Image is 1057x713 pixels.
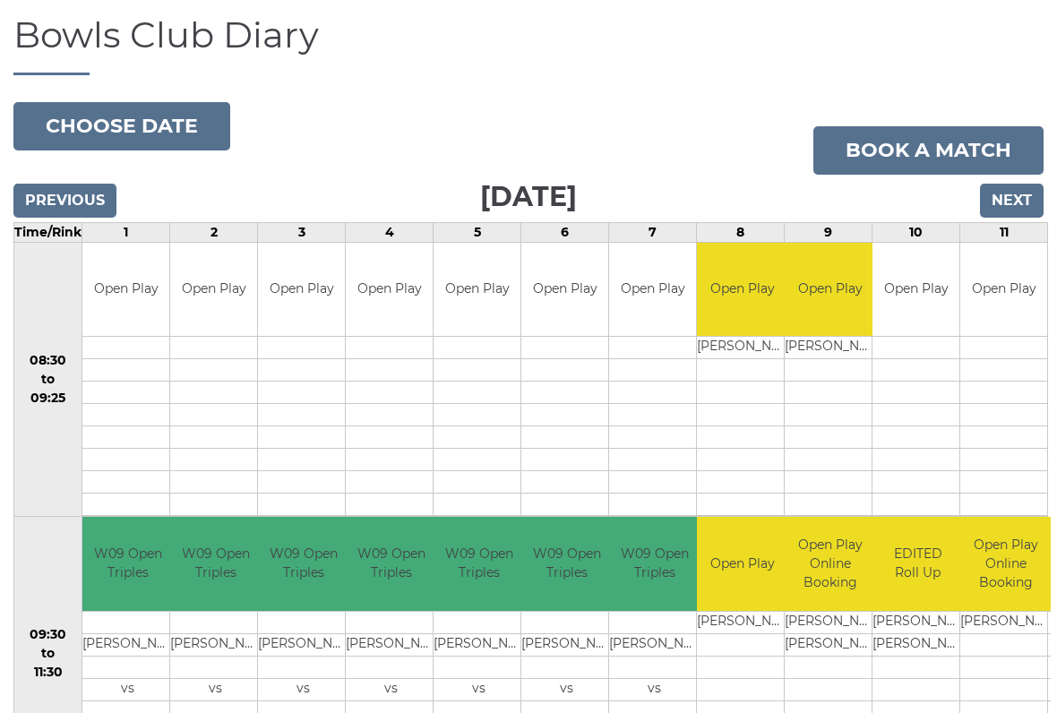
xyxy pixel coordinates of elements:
[872,611,963,633] td: [PERSON_NAME]
[521,517,612,611] td: W09 Open Triples
[258,633,348,656] td: [PERSON_NAME]
[609,517,700,611] td: W09 Open Triples
[609,243,696,337] td: Open Play
[785,517,875,611] td: Open Play Online Booking
[170,243,257,337] td: Open Play
[170,517,261,611] td: W09 Open Triples
[346,222,434,242] td: 4
[521,633,612,656] td: [PERSON_NAME]
[434,222,521,242] td: 5
[434,678,524,700] td: vs
[258,678,348,700] td: vs
[785,222,872,242] td: 9
[170,678,261,700] td: vs
[609,678,700,700] td: vs
[346,678,436,700] td: vs
[434,633,524,656] td: [PERSON_NAME]
[258,222,346,242] td: 3
[960,611,1051,633] td: [PERSON_NAME]
[813,126,1044,175] a: Book a match
[609,222,697,242] td: 7
[170,222,258,242] td: 2
[521,678,612,700] td: vs
[697,337,787,359] td: [PERSON_NAME]
[960,222,1048,242] td: 11
[785,243,875,337] td: Open Play
[13,15,1044,75] h1: Bowls Club Diary
[872,243,959,337] td: Open Play
[697,611,787,633] td: [PERSON_NAME]
[14,222,82,242] td: Time/Rink
[697,243,787,337] td: Open Play
[521,243,608,337] td: Open Play
[434,517,524,611] td: W09 Open Triples
[82,243,169,337] td: Open Play
[960,243,1047,337] td: Open Play
[82,222,170,242] td: 1
[170,633,261,656] td: [PERSON_NAME]
[434,243,520,337] td: Open Play
[609,633,700,656] td: [PERSON_NAME]
[346,633,436,656] td: [PERSON_NAME]
[13,102,230,150] button: Choose date
[697,222,785,242] td: 8
[785,611,875,633] td: [PERSON_NAME]
[346,243,433,337] td: Open Play
[697,517,787,611] td: Open Play
[82,517,173,611] td: W09 Open Triples
[785,337,875,359] td: [PERSON_NAME]
[872,633,963,656] td: [PERSON_NAME]
[13,184,116,218] input: Previous
[82,678,173,700] td: vs
[785,633,875,656] td: [PERSON_NAME]
[346,517,436,611] td: W09 Open Triples
[258,517,348,611] td: W09 Open Triples
[521,222,609,242] td: 6
[872,222,960,242] td: 10
[980,184,1044,218] input: Next
[82,633,173,656] td: [PERSON_NAME]
[14,242,82,517] td: 08:30 to 09:25
[872,517,963,611] td: EDITED Roll Up
[258,243,345,337] td: Open Play
[960,517,1051,611] td: Open Play Online Booking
